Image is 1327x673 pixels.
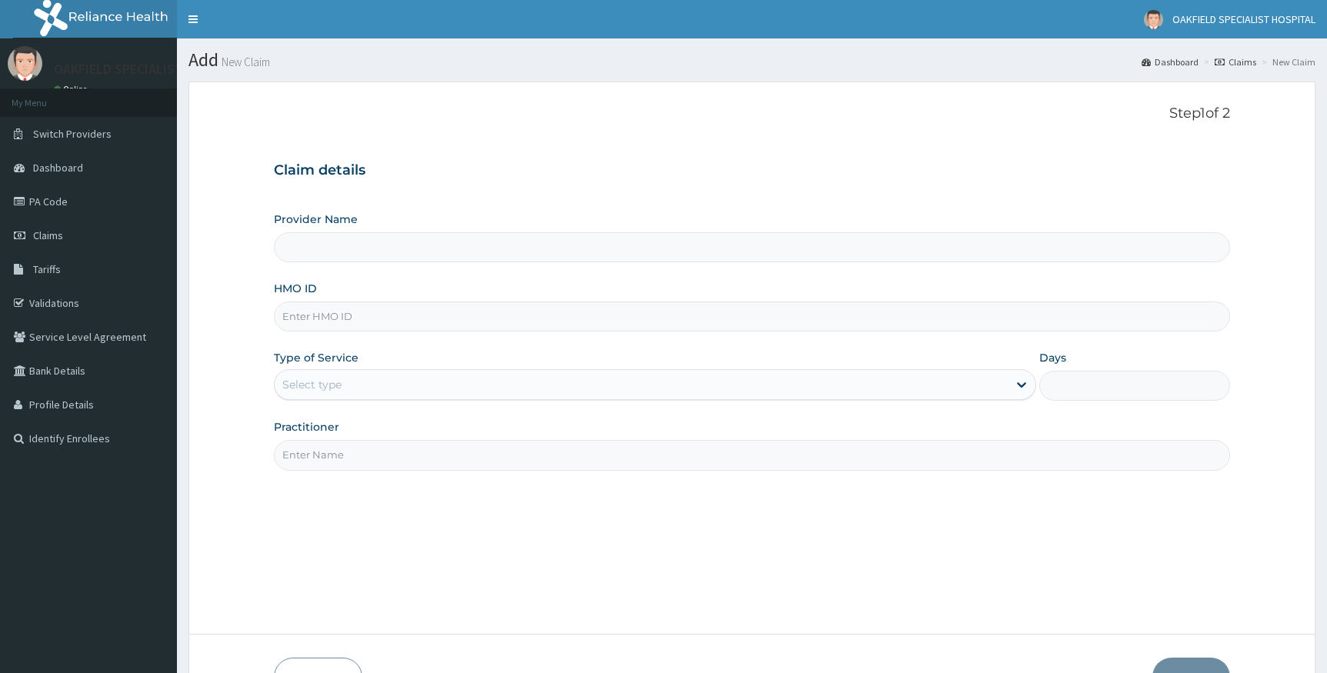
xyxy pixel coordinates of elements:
[274,281,317,296] label: HMO ID
[274,212,358,227] label: Provider Name
[274,105,1231,122] p: Step 1 of 2
[282,377,342,392] div: Select type
[1039,350,1066,365] label: Days
[274,419,339,435] label: Practitioner
[188,50,1315,70] h1: Add
[274,440,1231,470] input: Enter Name
[54,84,91,95] a: Online
[8,46,42,81] img: User Image
[33,262,61,276] span: Tariffs
[274,350,358,365] label: Type of Service
[274,162,1231,179] h3: Claim details
[1172,12,1315,26] span: OAKFIELD SPECIALIST HOSPITAL
[33,127,112,141] span: Switch Providers
[1142,55,1199,68] a: Dashboard
[1215,55,1256,68] a: Claims
[1258,55,1315,68] li: New Claim
[54,62,246,76] p: OAKFIELD SPECIALIST HOSPITAL
[274,302,1231,332] input: Enter HMO ID
[33,161,83,175] span: Dashboard
[218,56,270,68] small: New Claim
[1144,10,1163,29] img: User Image
[33,228,63,242] span: Claims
